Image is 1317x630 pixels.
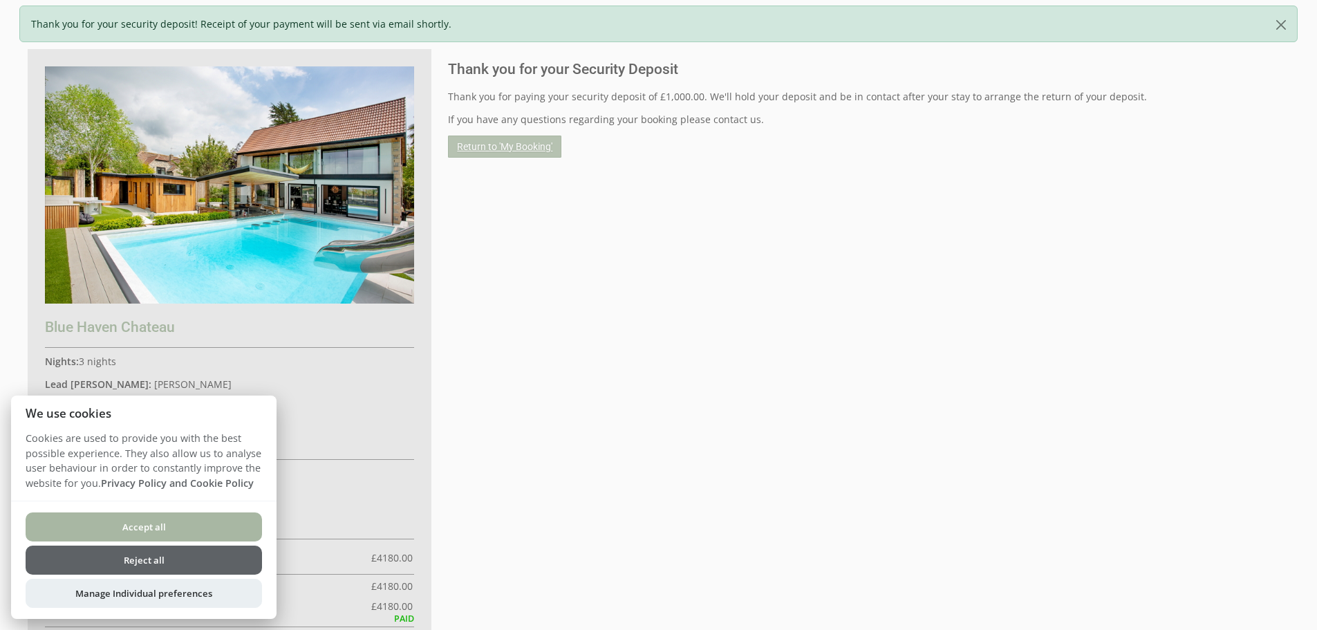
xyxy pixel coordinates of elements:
h2: We use cookies [11,407,277,420]
span: 4180.00 [377,580,413,593]
p: If you have any questions regarding your booking please contact us. [448,113,1262,126]
p: 3 nights [45,355,414,368]
a: Privacy Policy and Cookie Policy [101,476,254,490]
span: £ [371,551,413,564]
p: Cookies are used to provide you with the best possible experience. They also allow us to analyse ... [11,431,277,501]
span: [PERSON_NAME] [154,378,232,391]
img: An image of 'Blue Haven Chateau' [45,66,414,304]
div: Thank you for your security deposit! Receipt of your payment will be sent via email shortly. [19,6,1298,42]
h2: Blue Haven Chateau [45,319,414,335]
p: Thank you for paying your security deposit of £1,000.00. We'll hold your deposit and be in contac... [448,90,1262,103]
a: Blue Haven Chateau [45,293,414,335]
span: 4180.00 [377,600,413,613]
strong: Nights: [45,355,79,368]
span: £ [371,580,413,593]
span: £ [371,600,413,613]
strong: Lead [PERSON_NAME]: [45,378,151,391]
button: Reject all [26,546,262,575]
button: Manage Individual preferences [26,579,262,608]
h2: Thank you for your Security Deposit [448,61,1262,77]
span: 4180.00 [377,551,413,564]
button: Accept all [26,512,262,541]
a: Return to 'My Booking' [448,136,561,158]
